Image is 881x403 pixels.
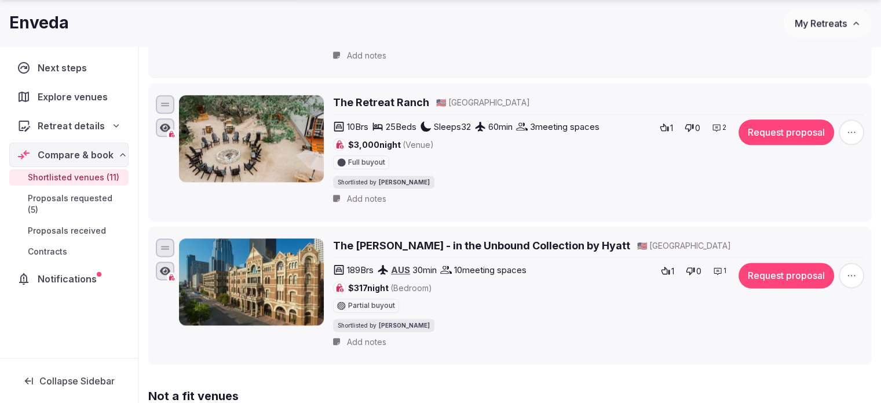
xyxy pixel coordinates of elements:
[403,140,434,150] span: (Venue)
[530,121,599,133] span: 3 meeting spaces
[488,121,513,133] span: 60 min
[637,240,647,252] button: 🇺🇸
[38,90,112,104] span: Explore venues
[657,263,678,279] button: 1
[670,122,673,134] span: 1
[28,193,124,216] span: Proposals requested (5)
[379,321,430,329] span: [PERSON_NAME]
[9,169,129,186] a: Shortlisted venues (11)
[9,223,129,239] a: Proposals received
[348,282,432,294] span: $317 night
[9,368,129,394] button: Collapse Sidebar
[795,17,847,29] span: My Retreats
[38,148,114,162] span: Compare & book
[347,121,368,133] span: 10 Brs
[682,263,705,279] button: 0
[9,12,69,34] h1: Enveda
[436,97,446,108] button: 🇺🇸
[9,56,129,80] a: Next steps
[9,85,129,109] a: Explore venues
[333,95,429,110] a: The Retreat Ranch
[391,264,410,275] a: AUS
[649,240,731,252] span: [GEOGRAPHIC_DATA]
[9,267,129,291] a: Notifications
[739,119,834,145] button: Request proposal
[179,95,324,182] img: The Retreat Ranch
[696,266,701,277] span: 0
[38,119,104,133] span: Retreat details
[333,238,630,253] a: The [PERSON_NAME] - in the Unbound Collection by Hyatt
[671,266,674,277] span: 1
[347,193,386,205] span: Add notes
[28,225,106,237] span: Proposals received
[434,121,471,133] span: Sleeps 32
[348,302,395,309] span: Partial buyout
[739,263,834,288] button: Request proposal
[348,159,385,166] span: Full buyout
[412,264,437,276] span: 30 min
[333,319,434,332] div: Shortlisted by
[179,238,324,325] img: The Driskill - in the Unbound Collection by Hyatt
[333,176,434,188] div: Shortlisted by
[38,61,92,75] span: Next steps
[379,178,430,186] span: [PERSON_NAME]
[722,123,726,133] span: 2
[347,336,386,348] span: Add notes
[723,266,726,276] span: 1
[637,241,647,250] span: 🇺🇸
[9,244,129,260] a: Contracts
[9,190,129,218] a: Proposals requested (5)
[347,50,386,61] span: Add notes
[436,97,446,107] span: 🇺🇸
[28,246,67,257] span: Contracts
[348,139,434,151] span: $3,000 night
[784,9,872,38] button: My Retreats
[390,283,432,293] span: (Bedroom)
[454,264,527,276] span: 10 meeting spaces
[695,122,700,134] span: 0
[28,172,119,183] span: Shortlisted venues (11)
[448,97,530,108] span: [GEOGRAPHIC_DATA]
[656,119,677,136] button: 1
[347,264,374,276] span: 189 Brs
[681,119,704,136] button: 0
[386,121,416,133] span: 25 Beds
[38,272,101,286] span: Notifications
[39,375,115,387] span: Collapse Sidebar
